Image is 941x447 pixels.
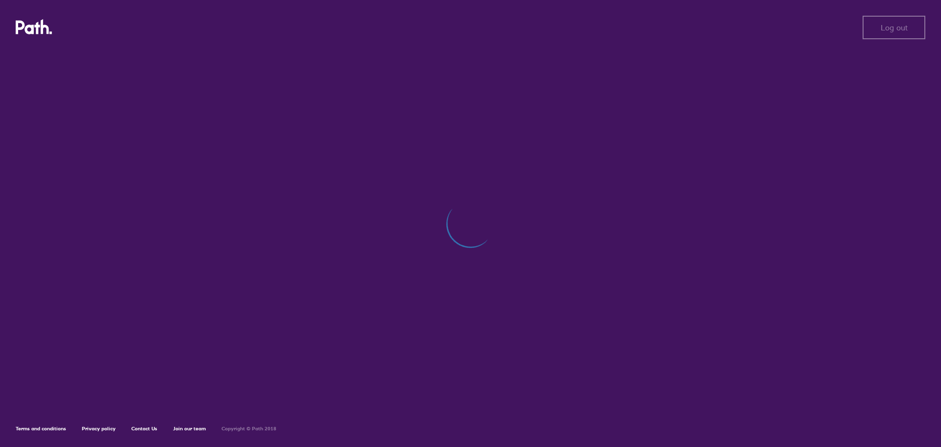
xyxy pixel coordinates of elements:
[16,425,66,432] a: Terms and conditions
[131,425,157,432] a: Contact Us
[881,23,908,32] span: Log out
[173,425,206,432] a: Join our team
[82,425,116,432] a: Privacy policy
[222,426,276,432] h6: Copyright © Path 2018
[863,16,925,39] button: Log out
